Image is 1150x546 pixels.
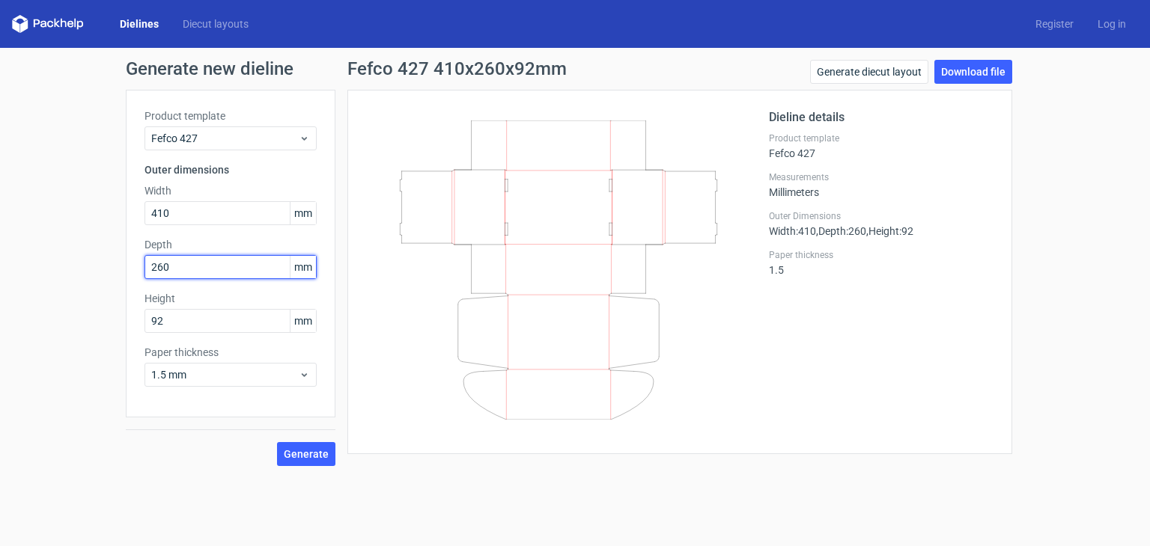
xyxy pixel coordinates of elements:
label: Outer Dimensions [769,210,994,222]
span: mm [290,256,316,278]
label: Product template [144,108,317,123]
label: Width [144,183,317,198]
span: , Depth : 260 [816,225,866,237]
div: 1.5 [769,249,994,276]
span: 1.5 mm [151,367,299,382]
h3: Outer dimensions [144,162,317,177]
label: Product template [769,132,994,144]
button: Generate [277,442,335,466]
span: mm [290,310,316,332]
a: Download file [934,60,1012,84]
label: Depth [144,237,317,252]
a: Diecut layouts [171,16,261,31]
label: Paper thickness [769,249,994,261]
a: Generate diecut layout [810,60,928,84]
span: mm [290,202,316,224]
h2: Dieline details [769,108,994,126]
h1: Fefco 427 410x260x92mm [347,60,567,78]
a: Log in [1086,16,1138,31]
span: Generate [284,449,329,459]
div: Millimeters [769,171,994,198]
span: Width : 410 [769,225,816,237]
span: , Height : 92 [866,225,913,237]
label: Height [144,291,317,306]
a: Dielines [108,16,171,31]
a: Register [1023,16,1086,31]
label: Measurements [769,171,994,183]
span: Fefco 427 [151,131,299,146]
label: Paper thickness [144,345,317,360]
h1: Generate new dieline [126,60,1024,78]
div: Fefco 427 [769,132,994,159]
